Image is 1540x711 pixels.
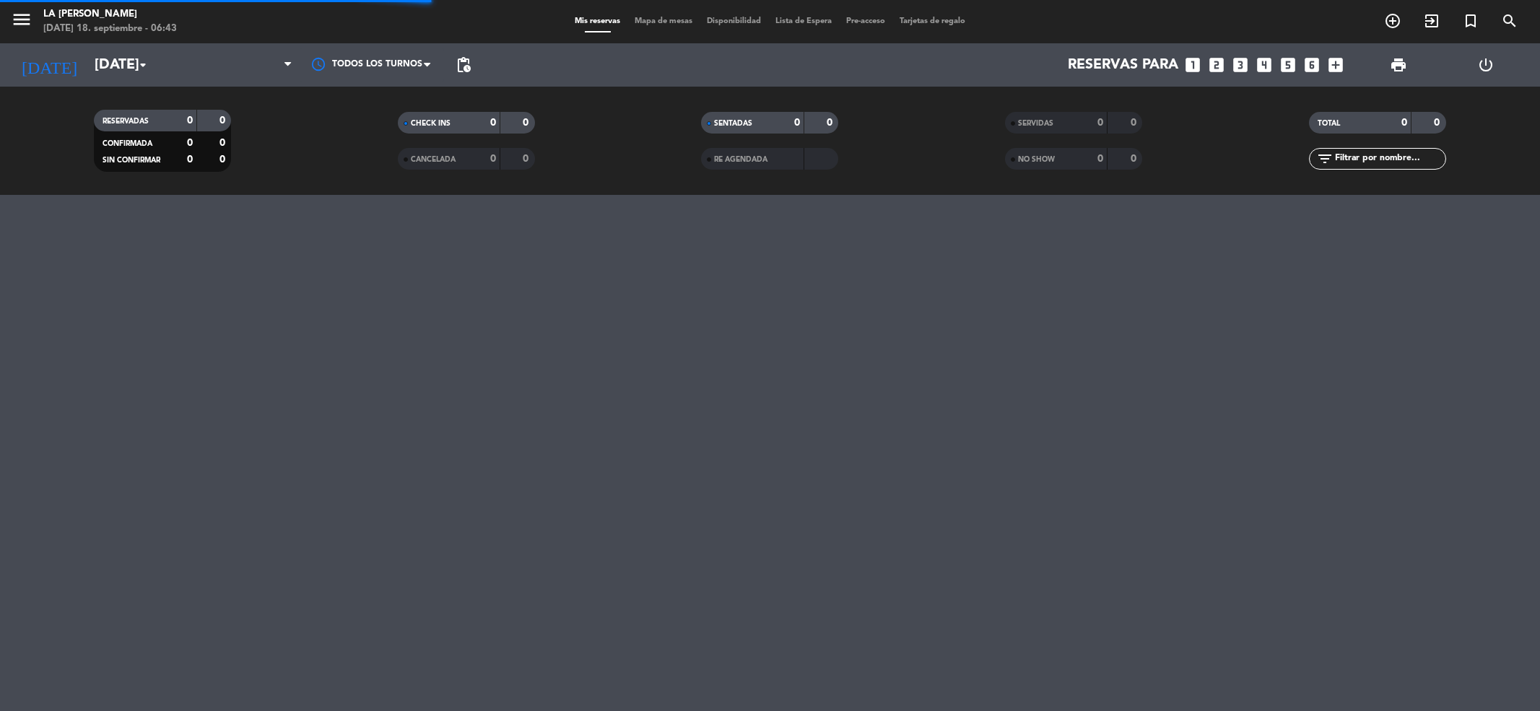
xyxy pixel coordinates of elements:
[411,156,456,163] span: CANCELADA
[827,118,835,128] strong: 0
[714,120,752,127] span: SENTADAS
[1131,118,1139,128] strong: 0
[43,7,177,22] div: LA [PERSON_NAME]
[1384,12,1401,30] i: add_circle_outline
[523,118,531,128] strong: 0
[700,17,768,25] span: Disponibilidad
[1097,154,1103,164] strong: 0
[219,138,228,148] strong: 0
[1131,154,1139,164] strong: 0
[219,115,228,126] strong: 0
[1316,150,1334,167] i: filter_list
[43,22,177,36] div: [DATE] 18. septiembre - 06:43
[1279,56,1297,74] i: looks_5
[134,56,152,74] i: arrow_drop_down
[892,17,973,25] span: Tarjetas de regalo
[455,56,472,74] span: pending_actions
[1318,120,1340,127] span: TOTAL
[1018,156,1055,163] span: NO SHOW
[1018,120,1053,127] span: SERVIDAS
[1207,56,1226,74] i: looks_two
[103,140,152,147] span: CONFIRMADA
[490,154,496,164] strong: 0
[11,9,32,35] button: menu
[1068,56,1178,74] span: Reservas para
[1442,43,1529,87] div: LOG OUT
[1183,56,1202,74] i: looks_one
[1390,56,1407,74] span: print
[627,17,700,25] span: Mapa de mesas
[1501,12,1518,30] i: search
[11,49,87,81] i: [DATE]
[187,138,193,148] strong: 0
[567,17,627,25] span: Mis reservas
[1231,56,1250,74] i: looks_3
[11,9,32,30] i: menu
[714,156,767,163] span: RE AGENDADA
[1097,118,1103,128] strong: 0
[1401,118,1407,128] strong: 0
[187,115,193,126] strong: 0
[1326,56,1345,74] i: add_box
[1423,12,1440,30] i: exit_to_app
[490,118,496,128] strong: 0
[794,118,800,128] strong: 0
[1477,56,1495,74] i: power_settings_new
[839,17,892,25] span: Pre-acceso
[1255,56,1274,74] i: looks_4
[1302,56,1321,74] i: looks_6
[1462,12,1479,30] i: turned_in_not
[1434,118,1443,128] strong: 0
[103,118,149,125] span: RESERVADAS
[768,17,839,25] span: Lista de Espera
[219,154,228,165] strong: 0
[411,120,451,127] span: CHECK INS
[187,154,193,165] strong: 0
[1334,151,1445,167] input: Filtrar por nombre...
[523,154,531,164] strong: 0
[103,157,160,164] span: SIN CONFIRMAR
